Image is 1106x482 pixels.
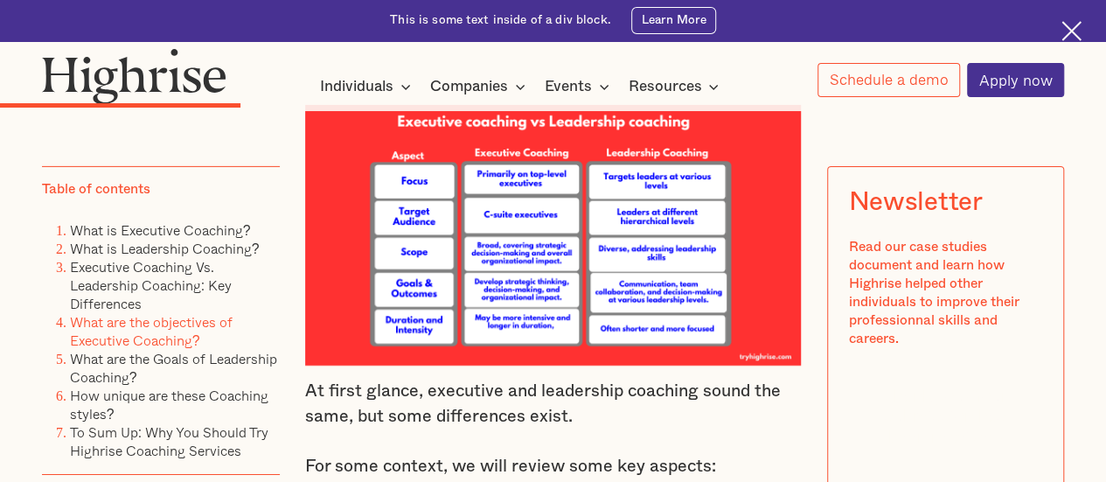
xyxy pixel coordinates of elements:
div: Resources [628,76,724,97]
div: Events [545,76,592,97]
a: What are the objectives of Executive Coaching? [70,311,233,351]
div: Modal Form success [848,369,1042,465]
a: How unique are these Coaching styles? [70,385,268,424]
div: Events [545,76,615,97]
a: What is Leadership Coaching? [70,238,260,259]
div: Thank you! Your submission has been received! [866,387,1025,448]
div: Individuals [320,76,393,97]
a: Apply now [967,63,1064,97]
a: Schedule a demo [817,63,960,97]
div: Resources [628,76,701,97]
img: Difference between Executive coaching and Leadership coaching [305,105,802,366]
a: What are the Goals of Leadership Coaching? [70,348,277,388]
a: To Sum Up: Why You Should Try Highrise Coaching Services [70,422,268,461]
p: At first glance, executive and leadership coaching sound the same, but some differences exist. [305,379,802,430]
div: Table of contents [42,180,150,199]
img: Cross icon [1061,21,1082,41]
a: What is Executive Coaching? [70,220,251,241]
div: This is some text inside of a div block. [390,12,611,29]
a: Learn More [631,7,716,34]
div: Newsletter [848,187,982,217]
a: Executive Coaching Vs. Leadership Coaching: Key Differences [70,256,232,314]
p: For some context, we will review some key aspects: [305,454,802,480]
img: Highrise logo [42,48,226,104]
div: Read our case studies document and learn how Highrise helped other individuals to improve their p... [848,238,1042,348]
div: Companies [430,76,531,97]
div: Companies [430,76,508,97]
div: Individuals [320,76,416,97]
